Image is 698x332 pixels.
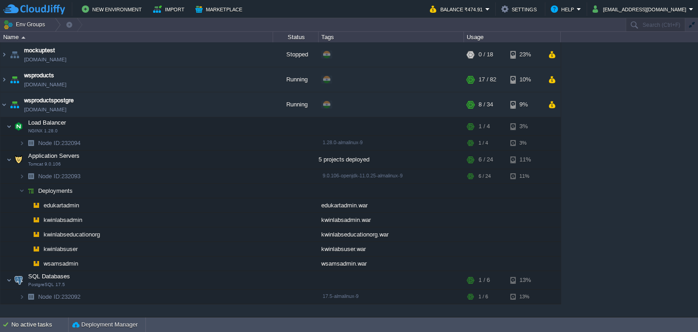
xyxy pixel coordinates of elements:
img: AMDAwAAAACH5BAEAAAAALAAAAAABAAEAAAICRAEAOw== [25,198,30,212]
div: wsamsadmin.war [319,257,464,271]
div: 0 / 18 [479,42,493,67]
img: AMDAwAAAACH5BAEAAAAALAAAAAABAAEAAAICRAEAOw== [30,257,43,271]
img: AMDAwAAAACH5BAEAAAAALAAAAAABAAEAAAICRAEAOw== [30,198,43,212]
div: Running [273,92,319,117]
button: Marketplace [195,4,245,15]
span: Node ID: [38,293,61,300]
img: AMDAwAAAACH5BAEAAAAALAAAAAABAAEAAAICRAEAOw== [25,184,37,198]
div: kwinlabseducationorg.war [319,227,464,241]
a: Load BalancerNGINX 1.28.0 [27,119,67,126]
span: SQL Databases [27,272,71,280]
div: 10% [510,67,540,92]
a: Application ServersTomcat 9.0.106 [27,152,81,159]
img: AMDAwAAAACH5BAEAAAAALAAAAAABAAEAAAICRAEAOw== [12,271,25,289]
span: 9.0.106-openjdk-11.0.25-almalinux-9 [323,173,403,178]
a: Deployments [37,187,74,195]
iframe: chat widget [660,296,689,323]
button: [EMAIL_ADDRESS][DOMAIN_NAME] [593,4,689,15]
a: kwinlabsuser [43,245,79,253]
button: New Environment [82,4,145,15]
a: Node ID:232092 [37,293,82,301]
button: Settings [501,4,539,15]
a: [DOMAIN_NAME] [24,80,66,89]
button: Env Groups [3,18,48,31]
div: 11% [510,169,540,183]
a: edukartadmin [43,201,80,209]
img: AMDAwAAAACH5BAEAAAAALAAAAAABAAEAAAICRAEAOw== [19,290,25,304]
img: AMDAwAAAACH5BAEAAAAALAAAAAABAAEAAAICRAEAOw== [12,151,25,169]
span: Node ID: [38,173,61,180]
div: No active tasks [11,317,68,332]
a: mockuptest [24,46,55,55]
span: 232093 [37,172,82,180]
span: Load Balancer [27,119,67,126]
div: kwinlabsuser.war [319,242,464,256]
button: Help [551,4,577,15]
button: Deployment Manager [72,320,138,329]
a: kwinlabseducationorg [43,231,101,238]
a: [DOMAIN_NAME] [24,105,66,114]
img: AMDAwAAAACH5BAEAAAAALAAAAAABAAEAAAICRAEAOw== [25,227,30,241]
img: AMDAwAAAACH5BAEAAAAALAAAAAABAAEAAAICRAEAOw== [25,257,30,271]
img: AMDAwAAAACH5BAEAAAAALAAAAAABAAEAAAICRAEAOw== [8,42,21,67]
img: AMDAwAAAACH5BAEAAAAALAAAAAABAAEAAAICRAEAOw== [19,136,25,150]
img: AMDAwAAAACH5BAEAAAAALAAAAAABAAEAAAICRAEAOw== [30,227,43,241]
div: edukartadmin.war [319,198,464,212]
img: AMDAwAAAACH5BAEAAAAALAAAAAABAAEAAAICRAEAOw== [25,242,30,256]
span: NGINX 1.28.0 [28,128,58,134]
a: SQL DatabasesPostgreSQL 17.5 [27,273,71,280]
div: Usage [464,32,560,42]
a: [DOMAIN_NAME] [24,55,66,64]
img: AMDAwAAAACH5BAEAAAAALAAAAAABAAEAAAICRAEAOw== [0,42,8,67]
a: wsamsadmin [43,260,80,267]
img: AMDAwAAAACH5BAEAAAAALAAAAAABAAEAAAICRAEAOw== [6,271,12,289]
div: 13% [510,290,540,304]
a: kwinlabsadmin [43,216,84,224]
div: Status [274,32,318,42]
div: 1 / 4 [479,136,488,150]
img: CloudJiffy [3,4,65,15]
div: 1 / 6 [479,271,490,289]
div: Tags [319,32,464,42]
div: 17 / 82 [479,67,496,92]
img: AMDAwAAAACH5BAEAAAAALAAAAAABAAEAAAICRAEAOw== [25,169,37,183]
div: kwinlabsadmin.war [319,213,464,227]
a: wsproductspostgre [24,96,74,105]
img: AMDAwAAAACH5BAEAAAAALAAAAAABAAEAAAICRAEAOw== [19,169,25,183]
div: 23% [510,42,540,67]
img: AMDAwAAAACH5BAEAAAAALAAAAAABAAEAAAICRAEAOw== [25,213,30,227]
span: wsproducts [24,71,54,80]
img: AMDAwAAAACH5BAEAAAAALAAAAAABAAEAAAICRAEAOw== [19,184,25,198]
div: Name [1,32,273,42]
span: PostgreSQL 17.5 [28,282,65,287]
img: AMDAwAAAACH5BAEAAAAALAAAAAABAAEAAAICRAEAOw== [0,67,8,92]
span: Application Servers [27,152,81,160]
img: AMDAwAAAACH5BAEAAAAALAAAAAABAAEAAAICRAEAOw== [25,290,37,304]
div: 9% [510,92,540,117]
img: AMDAwAAAACH5BAEAAAAALAAAAAABAAEAAAICRAEAOw== [21,36,25,39]
span: 232094 [37,139,82,147]
span: Node ID: [38,140,61,146]
a: Node ID:232094 [37,139,82,147]
div: 8 / 34 [479,92,493,117]
span: Tomcat 9.0.106 [28,161,61,167]
span: 232092 [37,293,82,301]
img: AMDAwAAAACH5BAEAAAAALAAAAAABAAEAAAICRAEAOw== [6,151,12,169]
div: 1 / 6 [479,290,488,304]
div: 11% [510,151,540,169]
img: AMDAwAAAACH5BAEAAAAALAAAAAABAAEAAAICRAEAOw== [25,136,37,150]
div: 3% [510,136,540,150]
img: AMDAwAAAACH5BAEAAAAALAAAAAABAAEAAAICRAEAOw== [6,117,12,136]
div: 5 projects deployed [319,151,464,169]
img: AMDAwAAAACH5BAEAAAAALAAAAAABAAEAAAICRAEAOw== [30,213,43,227]
img: AMDAwAAAACH5BAEAAAAALAAAAAABAAEAAAICRAEAOw== [8,92,21,117]
div: 6 / 24 [479,151,493,169]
